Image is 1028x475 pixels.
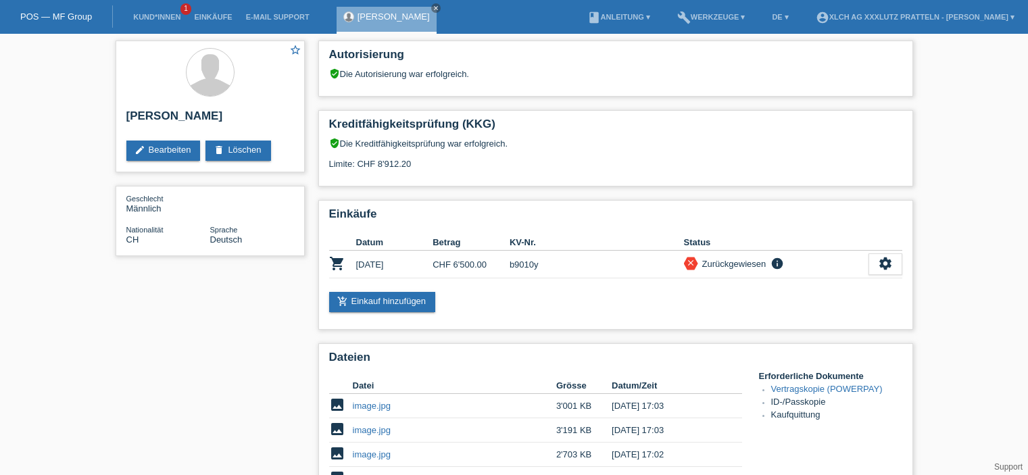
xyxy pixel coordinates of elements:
th: Datei [353,378,556,394]
li: Kaufquittung [771,409,902,422]
th: Status [684,234,868,251]
i: close [433,5,439,11]
i: close [686,258,695,268]
a: bookAnleitung ▾ [581,13,657,21]
h2: Einkäufe [329,207,902,228]
a: editBearbeiten [126,141,201,161]
i: star_border [289,44,301,56]
li: ID-/Passkopie [771,397,902,409]
i: image [329,445,345,461]
div: Die Autorisierung war erfolgreich. [329,68,902,79]
a: close [431,3,441,13]
td: b9010y [510,251,684,278]
div: Zurückgewiesen [698,257,766,271]
a: E-Mail Support [239,13,316,21]
td: [DATE] [356,251,433,278]
i: POSP00028512 [329,255,345,272]
span: Nationalität [126,226,164,234]
a: Einkäufe [187,13,239,21]
td: 2'703 KB [556,443,612,467]
span: Schweiz [126,234,139,245]
i: image [329,421,345,437]
i: image [329,397,345,413]
i: book [587,11,601,24]
th: Datum/Zeit [612,378,723,394]
th: Datum [356,234,433,251]
span: 1 [180,3,191,15]
i: add_shopping_cart [337,296,348,307]
a: star_border [289,44,301,58]
i: info [769,257,785,270]
a: add_shopping_cartEinkauf hinzufügen [329,292,436,312]
td: [DATE] 17:03 [612,394,723,418]
h2: Autorisierung [329,48,902,68]
a: deleteLöschen [205,141,270,161]
td: 3'001 KB [556,394,612,418]
i: account_circle [816,11,829,24]
h2: Dateien [329,351,902,371]
i: verified_user [329,138,340,149]
a: Vertragskopie (POWERPAY) [771,384,883,394]
i: delete [214,145,224,155]
a: image.jpg [353,425,391,435]
h4: Erforderliche Dokumente [759,371,902,381]
i: settings [878,256,893,271]
i: verified_user [329,68,340,79]
h2: [PERSON_NAME] [126,109,294,130]
a: Kund*innen [126,13,187,21]
div: Die Kreditfähigkeitsprüfung war erfolgreich. Limite: CHF 8'912.20 [329,138,902,179]
a: buildWerkzeuge ▾ [670,13,752,21]
a: account_circleXLCH AG XXXLutz Pratteln - [PERSON_NAME] ▾ [809,13,1021,21]
td: [DATE] 17:03 [612,418,723,443]
i: edit [134,145,145,155]
a: image.jpg [353,401,391,411]
a: [PERSON_NAME] [358,11,430,22]
th: Betrag [433,234,510,251]
a: POS — MF Group [20,11,92,22]
td: 3'191 KB [556,418,612,443]
a: Support [994,462,1023,472]
th: Grösse [556,378,612,394]
span: Deutsch [210,234,243,245]
h2: Kreditfähigkeitsprüfung (KKG) [329,118,902,138]
td: [DATE] 17:02 [612,443,723,467]
i: build [677,11,691,24]
span: Geschlecht [126,195,164,203]
a: DE ▾ [765,13,795,21]
td: CHF 6'500.00 [433,251,510,278]
span: Sprache [210,226,238,234]
div: Männlich [126,193,210,214]
a: image.jpg [353,449,391,459]
th: KV-Nr. [510,234,684,251]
